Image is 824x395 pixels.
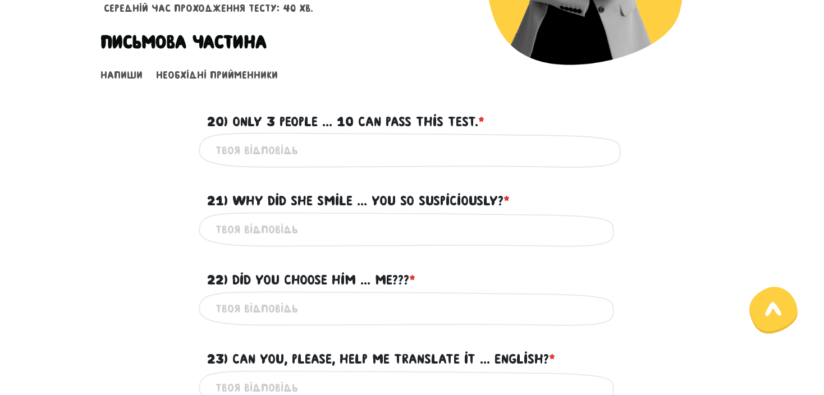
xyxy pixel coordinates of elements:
input: Твоя відповідь [216,217,608,242]
input: Твоя відповідь [216,137,608,163]
label: 23) Can you, please, help me translate it ... English? [207,348,555,370]
p: Напиши необхідні прийменники [100,67,278,84]
input: Твоя відповідь [216,296,608,321]
label: 21) Why did she smile ... you so suspiciously? [207,190,510,212]
h3: Письмова частина [100,31,267,53]
label: 22) Did you choose him ... me??? [207,269,415,291]
label: 20) Only 3 people ... 10 can pass this test. [207,111,484,132]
